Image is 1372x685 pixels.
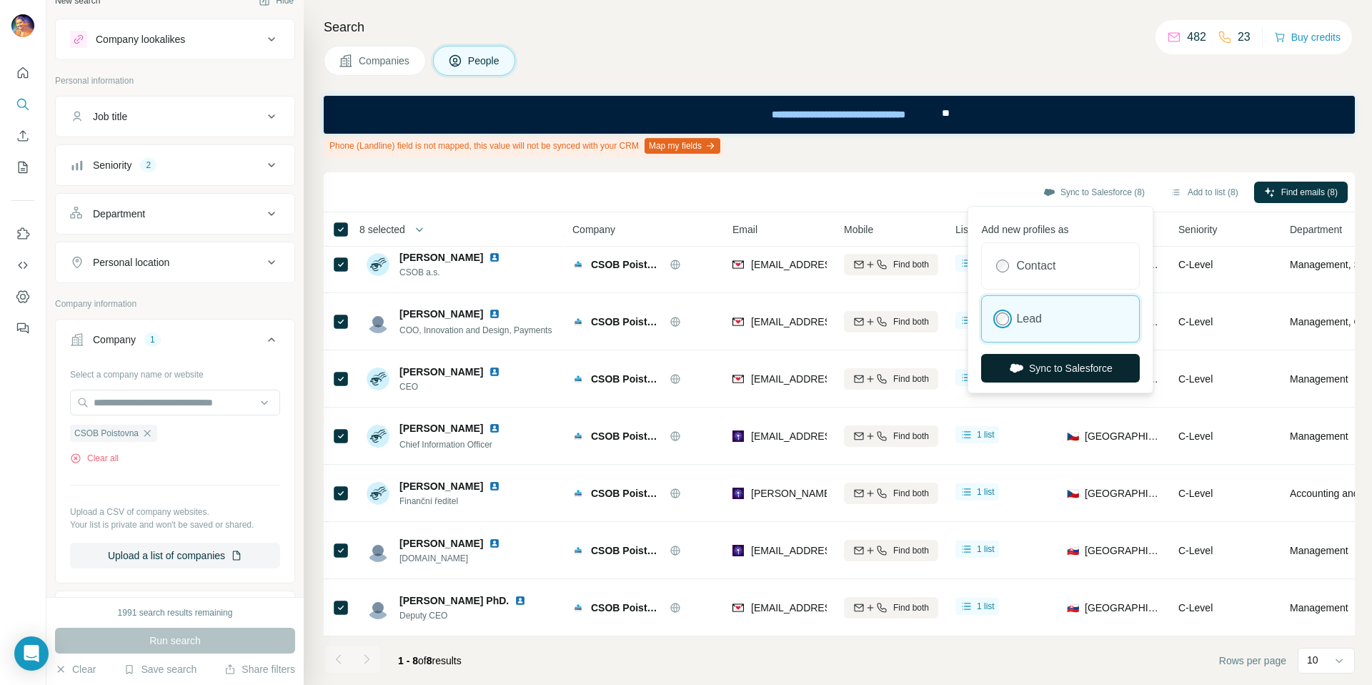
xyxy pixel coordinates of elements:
span: C-Level [1178,430,1213,442]
img: LinkedIn logo [489,423,500,434]
img: Avatar [367,482,389,505]
span: 8 selected [359,222,405,237]
span: [PERSON_NAME] [399,536,483,551]
button: Company1 [56,322,294,363]
span: [PERSON_NAME] [399,479,483,493]
button: Map my fields [645,138,720,154]
button: Find both [844,483,938,504]
span: [PERSON_NAME] [399,307,483,321]
span: C-Level [1178,488,1213,499]
span: [GEOGRAPHIC_DATA] [1085,429,1161,443]
span: C-Level [1178,373,1213,385]
div: Company [93,332,136,347]
div: 1991 search results remaining [118,606,233,619]
button: Share filters [224,662,295,676]
span: Finanční ředitel [399,495,506,508]
span: 1 list [977,486,995,498]
img: Avatar [367,425,389,448]
span: Management [1290,372,1348,386]
span: [GEOGRAPHIC_DATA] [1085,543,1161,558]
div: Company lookalikes [96,32,185,46]
button: Department [56,197,294,231]
img: Logo of CSOB Poistovna [572,488,584,499]
img: LinkedIn logo [489,538,500,549]
div: Seniority [93,158,131,172]
img: Logo of CSOB Poistovna [572,316,584,327]
p: Personal information [55,74,295,87]
span: Find both [893,487,929,500]
p: 10 [1307,653,1318,667]
div: Select a company name or website [70,363,280,381]
span: C-Level [1178,316,1213,327]
div: Personal location [93,255,169,270]
span: CSOB Poistovna [591,257,662,272]
button: Search [11,92,34,117]
img: Logo of CSOB Poistovna [572,259,584,270]
button: Use Surfe on LinkedIn [11,221,34,247]
span: CSOB Poistovna [591,543,662,558]
button: Industry [56,594,294,629]
span: Management [1290,601,1348,615]
span: [GEOGRAPHIC_DATA] [1085,486,1161,501]
p: 482 [1187,29,1206,46]
span: Company [572,222,615,237]
span: Find both [893,430,929,443]
span: [EMAIL_ADDRESS][DOMAIN_NAME] [751,259,920,270]
img: provider findymail logo [732,315,744,329]
span: Management [1290,543,1348,558]
span: Email [732,222,757,237]
button: My lists [11,154,34,180]
img: provider leadmagic logo [732,543,744,558]
span: C-Level [1178,602,1213,613]
span: [PERSON_NAME] [399,365,483,379]
span: Mobile [844,222,873,237]
button: Sync to Salesforce (8) [1033,182,1155,203]
span: Companies [359,54,411,68]
span: Find both [893,544,929,557]
span: Management [1290,429,1348,443]
span: Find both [893,258,929,271]
div: Job title [93,109,127,124]
img: provider findymail logo [732,372,744,386]
span: [EMAIL_ADDRESS][DOMAIN_NAME] [751,602,920,613]
h4: Search [324,17,1355,37]
img: Avatar [367,310,389,333]
span: [PERSON_NAME][EMAIL_ADDRESS][DOMAIN_NAME] [751,488,1003,499]
span: CSOB Poistovna [591,315,662,329]
span: 🇨🇿 [1067,486,1079,501]
p: Add new profiles as [981,217,1140,237]
span: [DOMAIN_NAME] [399,552,506,565]
button: Use Surfe API [11,252,34,278]
span: 1 list [977,428,995,441]
span: [GEOGRAPHIC_DATA] [1085,601,1161,615]
span: Find both [893,315,929,328]
button: Quick start [11,60,34,86]
button: Find both [844,368,938,390]
span: [EMAIL_ADDRESS][DOMAIN_NAME] [751,430,920,442]
button: Feedback [11,315,34,341]
p: Company information [55,297,295,310]
span: CSOB a.s. [399,266,506,279]
button: Personal location [56,245,294,280]
span: C-Level [1178,545,1213,556]
button: Find emails (8) [1254,182,1348,203]
span: CSOB Poistovna [74,427,139,440]
span: 🇨🇿 [1067,429,1079,443]
img: LinkedIn logo [489,252,500,263]
button: Find both [844,311,938,332]
span: Deputy CEO [399,609,532,622]
span: [PERSON_NAME] PhD. [399,593,509,608]
img: LinkedIn logo [489,481,500,492]
p: 23 [1238,29,1251,46]
div: 2 [140,159,156,172]
span: [PERSON_NAME] [399,250,483,265]
span: C-Level [1178,259,1213,270]
label: Contact [1016,257,1055,275]
iframe: Banner [324,96,1355,134]
div: 1 [144,333,161,346]
img: provider leadmagic logo [732,429,744,443]
span: 1 - 8 [398,655,418,666]
span: of [418,655,427,666]
span: Rows per page [1219,654,1286,668]
span: [EMAIL_ADDRESS][DOMAIN_NAME] [751,373,920,385]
